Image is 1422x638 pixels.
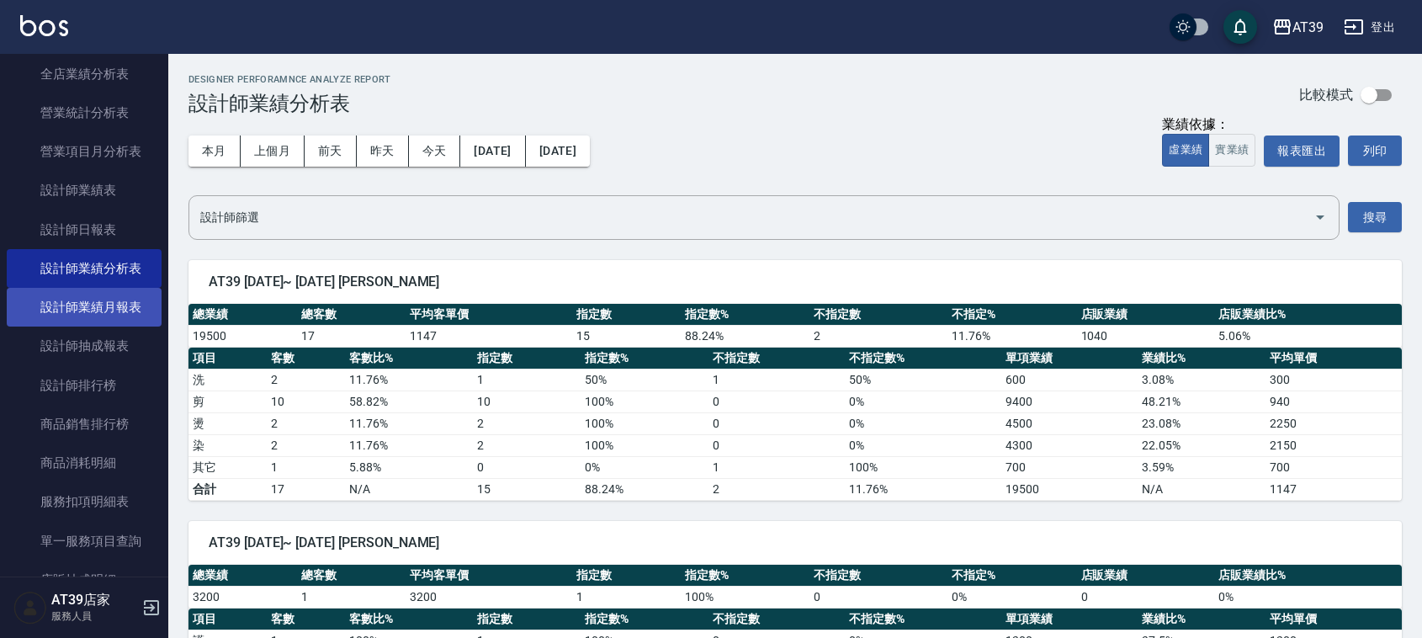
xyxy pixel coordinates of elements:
img: Logo [20,15,68,36]
td: 10 [267,391,345,412]
button: AT39 [1265,10,1330,45]
td: 0 % [947,586,1077,608]
button: 列印 [1348,136,1402,166]
input: 選擇設計師 [196,203,1307,232]
th: 不指定% [947,304,1077,326]
a: 設計師排行榜 [7,366,162,405]
a: 全店業績分析表 [7,55,162,93]
td: 0 [708,391,845,412]
table: a dense table [188,565,1402,609]
th: 不指定數 [809,304,947,326]
td: 1 [473,369,581,391]
td: 0 % [1214,586,1402,608]
td: 9400 [1001,391,1138,412]
td: 19500 [1001,478,1138,500]
td: 1 [267,456,345,478]
button: [DATE] [460,136,525,167]
td: 100 % [681,586,810,608]
td: 11.76 % [345,434,473,456]
td: 0 % [845,391,1001,412]
td: 1 [708,369,845,391]
a: 商品銷售排行榜 [7,405,162,444]
p: 比較模式 [1299,86,1353,104]
td: 15 [572,325,681,347]
a: 營業項目月分析表 [7,132,162,171]
td: 1040 [1077,325,1215,347]
th: 總客數 [297,304,406,326]
td: 50 % [581,369,708,391]
a: 設計師業績分析表 [7,249,162,288]
th: 總業績 [188,304,297,326]
td: 88.24 % [681,325,810,347]
td: 300 [1265,369,1402,391]
td: 2150 [1265,434,1402,456]
td: 3.59 % [1138,456,1265,478]
button: Open [1307,204,1334,231]
th: 客數比% [345,348,473,370]
th: 總客數 [297,565,406,587]
td: 合計 [188,478,267,500]
th: 平均單價 [1265,609,1402,630]
th: 不指定% [947,565,1077,587]
th: 客數 [267,348,345,370]
td: 17 [267,478,345,500]
button: [DATE] [526,136,590,167]
td: 1147 [406,325,572,347]
td: 燙 [188,412,267,434]
td: 88.24% [581,478,708,500]
div: AT39 [1292,17,1324,38]
a: 設計師業績表 [7,171,162,210]
th: 不指定數% [845,609,1001,630]
th: 業績比% [1138,609,1265,630]
th: 指定數% [681,565,810,587]
td: 1 [708,456,845,478]
a: 商品消耗明細 [7,444,162,482]
th: 店販業績比% [1214,565,1402,587]
th: 項目 [188,609,267,630]
td: 剪 [188,391,267,412]
a: 店販抽成明細 [7,561,162,599]
th: 不指定數 [809,565,947,587]
div: 業績依據： [1162,116,1255,134]
td: 1 [297,586,406,608]
td: 4300 [1001,434,1138,456]
td: 100 % [581,391,708,412]
td: 2 [267,412,345,434]
td: 3.08 % [1138,369,1265,391]
table: a dense table [188,304,1402,348]
td: 1 [572,586,681,608]
td: 11.76 % [345,412,473,434]
h3: 設計師業績分析表 [188,92,391,115]
td: 22.05 % [1138,434,1265,456]
td: 100 % [845,456,1001,478]
img: Person [13,591,47,625]
td: 5.06 % [1214,325,1402,347]
a: 服務扣項明細表 [7,482,162,521]
td: 600 [1001,369,1138,391]
td: 10 [473,391,581,412]
th: 客數 [267,609,345,630]
th: 平均客單價 [406,304,572,326]
td: 0 [473,456,581,478]
th: 店販業績比% [1214,304,1402,326]
th: 指定數 [473,348,581,370]
th: 平均客單價 [406,565,572,587]
td: 2 [708,478,845,500]
td: 19500 [188,325,297,347]
td: 0 % [845,412,1001,434]
td: 48.21 % [1138,391,1265,412]
button: save [1223,10,1257,44]
th: 指定數 [473,609,581,630]
th: 平均單價 [1265,348,1402,370]
th: 指定數% [581,609,708,630]
th: 總業績 [188,565,297,587]
button: 前天 [305,136,357,167]
button: 搜尋 [1348,202,1402,233]
td: 700 [1001,456,1138,478]
td: 0 % [845,434,1001,456]
td: 2 [473,412,581,434]
th: 店販業績 [1077,565,1215,587]
th: 不指定數 [708,348,845,370]
td: 700 [1265,456,1402,478]
td: 11.76 % [345,369,473,391]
